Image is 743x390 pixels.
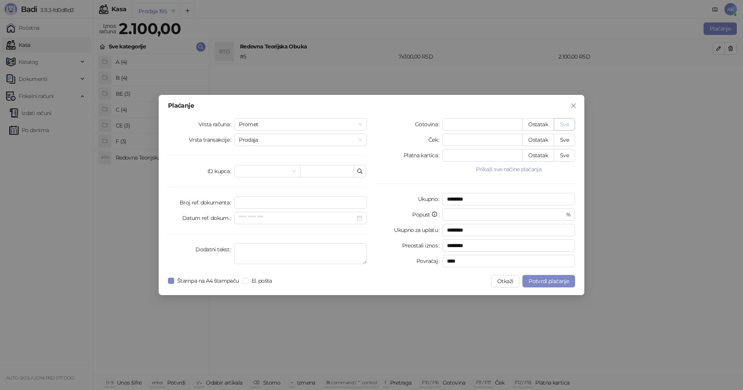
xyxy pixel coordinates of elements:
label: Ukupno za uplatu [394,224,442,236]
span: Zatvori [567,103,580,109]
div: Plaćanje [168,103,575,109]
input: Datum ref. dokum. [239,214,355,222]
span: Štampa na A4 štampaču [174,277,242,285]
label: Gotovina [415,118,442,131]
span: Promet [239,119,362,130]
button: Otkaži [491,275,519,287]
label: Vrsta transakcije [189,134,235,146]
label: Povraćaj [416,255,442,267]
button: Close [567,100,580,112]
button: Sve [554,134,575,146]
span: Prodaja [239,134,362,146]
label: Vrsta računa [199,118,235,131]
span: Potvrdi plaćanje [529,278,569,285]
button: Potvrdi plaćanje [522,275,575,287]
button: Prikaži sve načine plaćanja [442,165,575,174]
span: El. pošta [248,277,275,285]
button: Sve [554,118,575,131]
label: ID kupca [207,165,234,177]
button: Ostatak [522,134,554,146]
label: Ukupno [418,193,443,205]
label: Ček [428,134,442,146]
button: Ostatak [522,149,554,161]
span: close [570,103,577,109]
label: Dodatni tekst [195,243,234,256]
button: Sve [554,149,575,161]
input: Popust [447,209,564,220]
label: Broj ref. dokumenta [180,196,234,209]
input: Broj ref. dokumenta [234,196,367,209]
textarea: Dodatni tekst [234,243,367,264]
label: Platna kartica [404,149,442,161]
button: Ostatak [522,118,554,131]
label: Preostali iznos [402,239,443,252]
label: Popust [412,208,442,221]
label: Datum ref. dokum. [182,212,235,224]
